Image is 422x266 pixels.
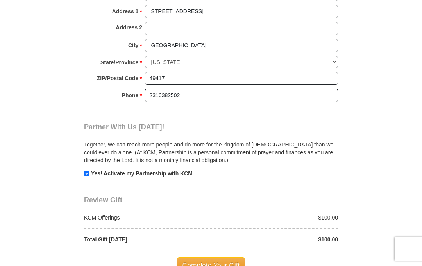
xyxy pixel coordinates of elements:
p: Together, we can reach more people and do more for the kingdom of [DEMOGRAPHIC_DATA] than we coul... [84,141,338,164]
div: Total Gift [DATE] [80,236,211,243]
strong: State/Province [100,57,138,68]
strong: Yes! Activate my Partnership with KCM [91,170,193,177]
div: $100.00 [211,236,342,243]
div: $100.00 [211,214,342,221]
div: KCM Offerings [80,214,211,221]
strong: Address 2 [116,22,142,33]
span: Partner With Us [DATE]! [84,123,165,131]
span: Review Gift [84,196,122,204]
strong: Address 1 [112,6,139,17]
strong: City [128,40,138,51]
strong: ZIP/Postal Code [97,73,139,84]
strong: Phone [122,90,139,101]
